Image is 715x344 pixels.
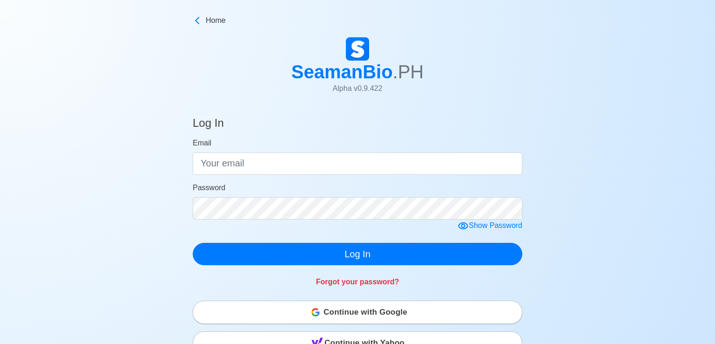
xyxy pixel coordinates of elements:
[193,139,211,147] span: Email
[193,301,522,324] button: Continue with Google
[193,15,522,26] a: Home
[291,83,424,94] p: Alpha v 0.9.422
[291,61,424,83] h1: SeamanBio
[193,117,224,134] h4: Log In
[458,220,522,232] div: Show Password
[324,303,407,322] span: Continue with Google
[193,152,522,175] input: Your email
[316,278,399,286] a: Forgot your password?
[193,243,522,265] button: Log In
[193,184,225,192] span: Password
[346,37,369,61] img: Logo
[291,37,424,102] a: SeamanBio.PHAlpha v0.9.422
[393,62,424,82] span: .PH
[206,15,226,26] span: Home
